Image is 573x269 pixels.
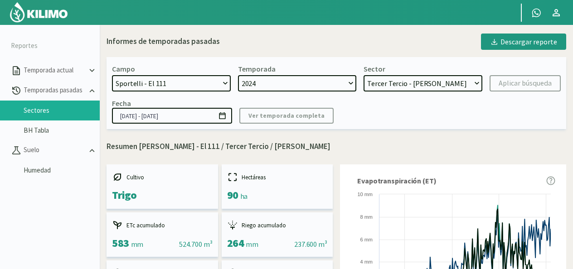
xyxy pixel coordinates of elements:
[357,192,373,197] text: 10 mm
[542,238,564,260] iframe: Intercom live chat
[24,126,100,134] a: BH Tabla
[227,188,238,202] span: 90
[227,172,328,183] div: Hectáreas
[131,240,143,249] span: mm
[107,141,566,153] p: Resumen [PERSON_NAME] - El 111 / Tercer Tercio / [PERSON_NAME]
[22,65,87,76] p: Temporada actual
[112,108,232,124] input: dd/mm/yyyy - dd/mm/yyyy
[24,166,100,174] a: Humedad
[227,236,244,250] span: 264
[112,172,213,183] div: Cultivo
[360,259,373,264] text: 4 mm
[107,212,218,257] kil-mini-card: report-summary-cards.ACCUMULATED_ETC
[481,34,566,50] button: Descargar reporte
[222,164,333,209] kil-mini-card: report-summary-cards.HECTARES
[364,64,385,73] div: Sector
[360,214,373,220] text: 8 mm
[240,192,248,201] span: ha
[179,239,212,250] div: 524.700 m³
[24,106,100,115] a: Sectores
[9,1,68,23] img: Kilimo
[360,237,373,242] text: 6 mm
[112,99,131,108] div: Fecha
[107,36,220,48] div: Informes de temporadas pasadas
[112,64,135,73] div: Campo
[357,175,437,186] span: Evapotranspiración (ET)
[294,239,327,250] div: 237.600 m³
[112,188,137,202] span: Trigo
[222,212,333,257] kil-mini-card: report-summary-cards.ACCUMULATED_IRRIGATION
[238,64,276,73] div: Temporada
[246,240,258,249] span: mm
[490,36,557,47] div: Descargar reporte
[112,236,129,250] span: 583
[22,85,87,96] p: Temporadas pasadas
[227,220,328,231] div: Riego acumulado
[22,145,87,155] p: Suelo
[112,220,213,231] div: ETc acumulado
[107,164,218,209] kil-mini-card: report-summary-cards.CROP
